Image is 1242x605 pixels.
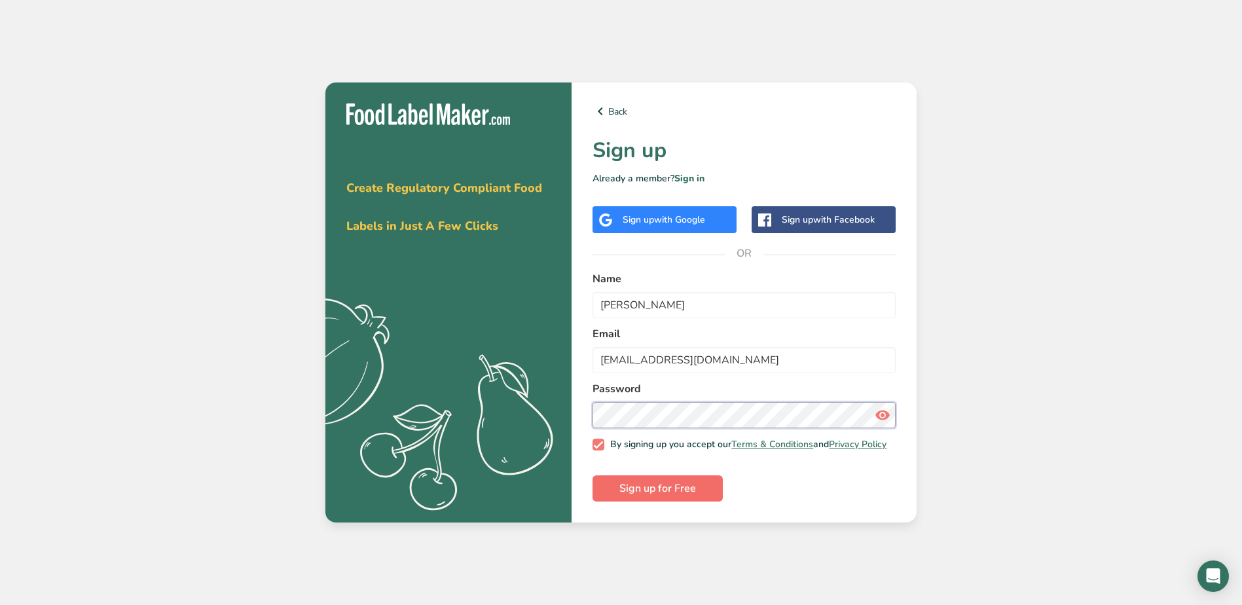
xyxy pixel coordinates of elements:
[725,234,764,273] span: OR
[1197,560,1229,592] div: Open Intercom Messenger
[674,172,704,185] a: Sign in
[593,347,896,373] input: email@example.com
[593,103,896,119] a: Back
[593,271,896,287] label: Name
[593,475,723,502] button: Sign up for Free
[654,213,705,226] span: with Google
[782,213,875,227] div: Sign up
[593,292,896,318] input: John Doe
[623,213,705,227] div: Sign up
[813,213,875,226] span: with Facebook
[346,103,510,125] img: Food Label Maker
[604,439,887,450] span: By signing up you accept our and
[593,135,896,166] h1: Sign up
[731,438,813,450] a: Terms & Conditions
[593,172,896,185] p: Already a member?
[593,381,896,397] label: Password
[593,326,896,342] label: Email
[619,481,696,496] span: Sign up for Free
[829,438,886,450] a: Privacy Policy
[346,180,542,234] span: Create Regulatory Compliant Food Labels in Just A Few Clicks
